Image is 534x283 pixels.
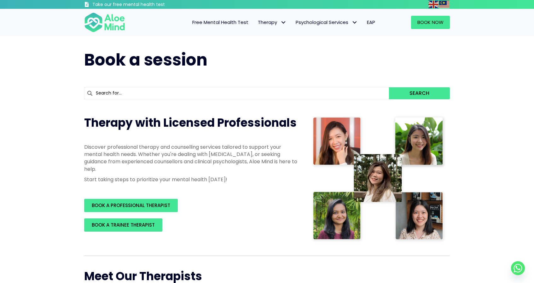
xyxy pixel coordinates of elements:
[84,176,299,183] p: Start taking steps to prioritize your mental health [DATE]!
[84,2,199,9] a: Take our free mental health test
[84,143,299,173] p: Discover professional therapy and counselling services tailored to support your mental health nee...
[84,199,178,212] a: BOOK A PROFESSIONAL THERAPIST
[92,222,155,228] span: BOOK A TRAINEE THERAPIST
[367,19,375,26] span: EAP
[296,19,357,26] span: Psychological Services
[417,19,444,26] span: Book Now
[84,115,297,131] span: Therapy with Licensed Professionals
[84,12,125,33] img: Aloe mind Logo
[84,218,162,232] a: BOOK A TRAINEE THERAPIST
[92,2,199,8] h3: Take our free mental health test
[389,87,450,99] button: Search
[279,18,288,27] span: Therapy: submenu
[511,261,525,275] a: Whatsapp
[350,18,359,27] span: Psychological Services: submenu
[439,1,449,8] img: ms
[188,16,253,29] a: Free Mental Health Test
[258,19,286,26] span: Therapy
[428,1,438,8] img: en
[133,16,380,29] nav: Menu
[192,19,248,26] span: Free Mental Health Test
[311,115,446,243] img: Therapist collage
[253,16,291,29] a: TherapyTherapy: submenu
[84,48,207,71] span: Book a session
[439,1,450,8] a: Malay
[411,16,450,29] a: Book Now
[84,87,389,99] input: Search for...
[92,202,170,209] span: BOOK A PROFESSIONAL THERAPIST
[291,16,362,29] a: Psychological ServicesPsychological Services: submenu
[362,16,380,29] a: EAP
[428,1,439,8] a: English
